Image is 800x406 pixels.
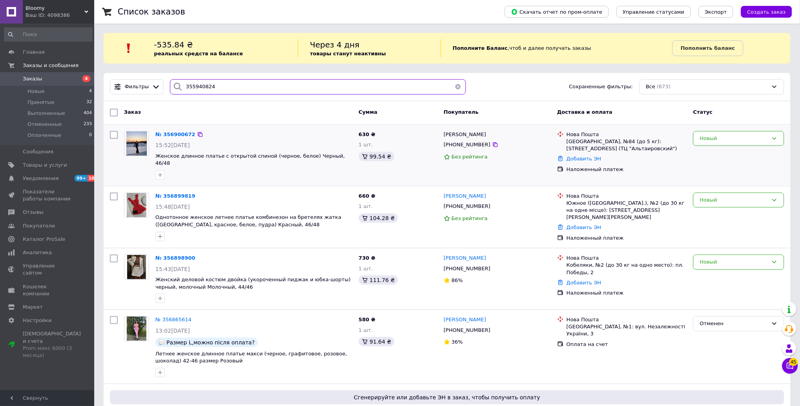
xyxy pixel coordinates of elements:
[444,203,491,209] span: [PHONE_NUMBER]
[569,83,633,91] span: Сохраненные фильтры:
[23,236,65,243] span: Каталог ProSale
[567,200,687,221] div: Южное ([GEOGRAPHIC_DATA].), №2 (до 30 кг на одне місце): [STREET_ADDRESS][PERSON_NAME][PERSON_NAME]
[359,255,376,261] span: 730 ₴
[452,215,488,221] span: Без рейтинга
[27,132,61,139] span: Оплаченные
[23,262,73,277] span: Управление сайтом
[23,162,67,169] span: Товары и услуги
[567,262,687,276] div: Кобеляки, №2 (до 30 кг на одно место): пл. Победы, 2
[310,51,386,56] b: товары станут неактивны
[567,341,687,348] div: Оплата на счет
[567,224,601,230] a: Добавить ЭН
[23,345,81,359] div: Prom микс 6000 (3 месяца)
[155,351,347,364] span: Летнее женское длинное платье макси (черное, графитовое, розовое, шоколад) 42-46 размер Розовый
[705,9,727,15] span: Экспорт
[155,193,195,199] a: № 356899819
[453,45,508,51] b: Пополните Баланс
[155,153,345,166] a: Женское длинное платье с открытой спиной (черное, белое) Черный, 46/48
[444,255,486,262] a: [PERSON_NAME]
[359,203,373,209] span: 1 шт.
[359,131,376,137] span: 630 ₴
[657,84,671,89] span: (673)
[452,339,463,345] span: 36%
[444,266,491,271] span: [PHONE_NUMBER]
[154,51,243,56] b: реальных средств на балансе
[23,75,42,82] span: Заказы
[672,40,743,56] a: Пополнить баланс
[782,358,798,374] button: Чат с покупателем45
[23,188,73,202] span: Показатели работы компании
[84,110,92,117] span: 404
[359,213,398,223] div: 104.28 ₴
[444,142,491,147] span: [PHONE_NUMBER]
[23,330,81,359] span: [DEMOGRAPHIC_DATA] и счета
[444,193,486,200] a: [PERSON_NAME]
[359,317,376,322] span: 580 ₴
[155,204,190,210] span: 15:48[DATE]
[567,156,601,162] a: Добавить ЭН
[450,79,466,95] button: Очистить
[124,255,149,280] a: Фото товару
[444,327,491,333] span: [PHONE_NUMBER]
[444,109,479,115] span: Покупатель
[452,154,488,160] span: Без рейтинга
[126,131,146,156] img: Фото товару
[155,131,195,137] a: № 356900672
[623,9,685,15] span: Управление статусами
[444,131,486,138] span: Ірина Шелест
[23,304,43,311] span: Маркет
[124,193,149,218] a: Фото товару
[567,280,601,286] a: Добавить ЭН
[127,317,146,341] img: Фото товару
[155,142,190,148] span: 15:52[DATE]
[747,9,786,15] span: Создать заказ
[26,5,84,12] span: Bloomy
[27,110,65,117] span: Выполненные
[23,209,44,216] span: Отзывы
[27,88,45,95] span: Новые
[567,289,687,297] div: Наложенный платеж
[733,9,792,15] a: Создать заказ
[567,255,687,262] div: Нова Пошта
[23,49,45,56] span: Главная
[159,339,165,346] img: :speech_balloon:
[567,138,687,152] div: [GEOGRAPHIC_DATA], №84 (до 5 кг): [STREET_ADDRESS] (ТЦ "Альтаировский")
[789,358,798,366] span: 45
[567,323,687,337] div: [GEOGRAPHIC_DATA], №1: вул. Незалежності України, 3
[155,328,190,334] span: 13:02[DATE]
[155,317,192,322] a: № 356865614
[27,99,55,106] span: Принятые
[557,109,613,115] span: Доставка и оплата
[23,317,51,324] span: Настройки
[23,148,53,155] span: Сообщения
[511,8,603,15] span: Скачать отчет по пром-оплате
[310,40,360,49] span: Через 4 дня
[444,255,486,261] span: [PERSON_NAME]
[23,283,73,297] span: Кошелек компании
[84,121,92,128] span: 233
[23,249,52,256] span: Аналитика
[359,193,376,199] span: 660 ₴
[154,40,193,49] span: -535.84 ₴
[155,214,342,228] a: Однотонное женское летнее платье комбинезон на бретелях жатка ([GEOGRAPHIC_DATA], красное, белое,...
[155,277,351,290] span: Женский деловой костюм двойка (укороченный пиджак и юбка-шорты) черный, молочный Молочный, 44/46
[359,337,395,346] div: 91.64 ₴
[646,83,656,91] span: Все
[124,109,141,115] span: Заказ
[88,175,97,182] span: 10
[505,6,609,18] button: Скачать отчет по пром-оплате
[700,135,768,143] div: Новый
[359,109,378,115] span: Сумма
[23,222,55,229] span: Покупатели
[127,255,146,279] img: Фото товару
[567,193,687,200] div: Нова Пошта
[27,121,62,128] span: Отмененные
[359,266,373,271] span: 1 шт.
[89,132,92,139] span: 0
[155,255,195,261] a: № 356898900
